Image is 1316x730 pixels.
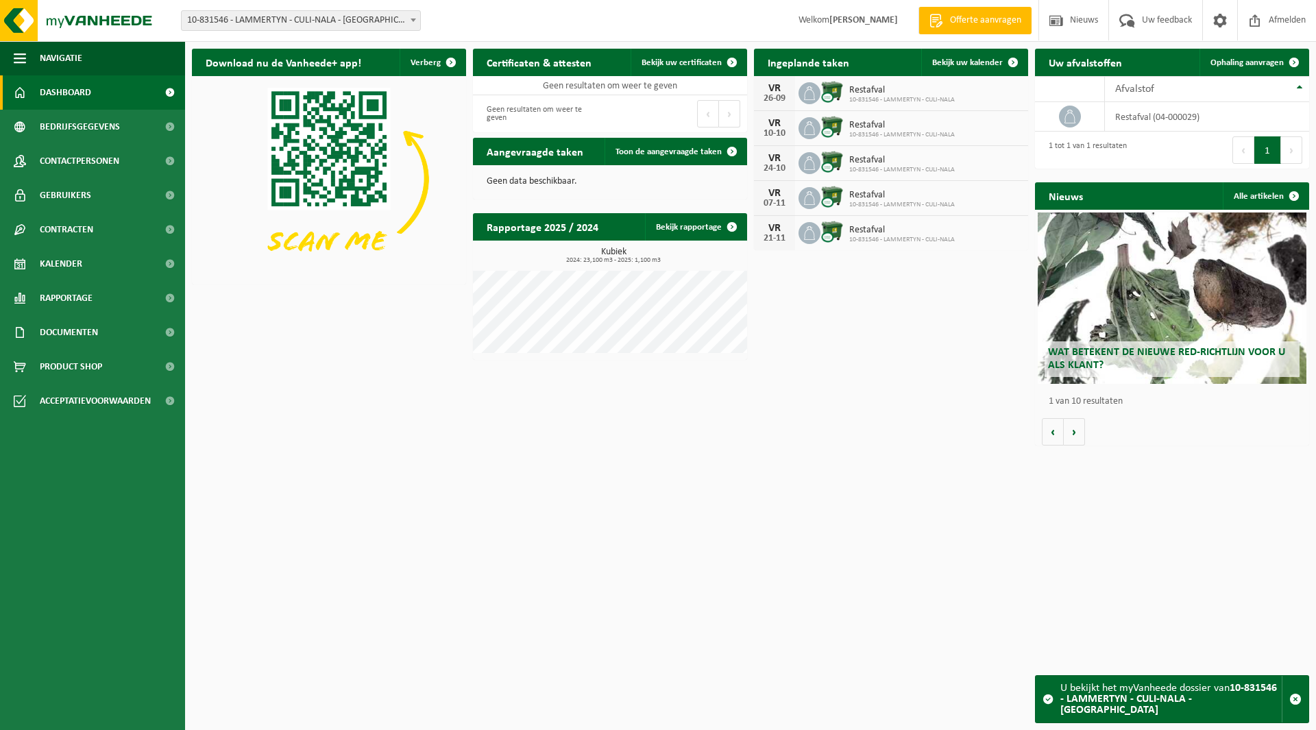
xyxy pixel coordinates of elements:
[697,100,719,127] button: Previous
[820,115,844,138] img: WB-1100-CU
[487,177,733,186] p: Geen data beschikbaar.
[7,700,229,730] iframe: chat widget
[1232,136,1254,164] button: Previous
[829,15,898,25] strong: [PERSON_NAME]
[754,49,863,75] h2: Ingeplande taken
[40,281,93,315] span: Rapportage
[480,99,603,129] div: Geen resultaten om weer te geven
[1105,102,1309,132] td: restafval (04-000029)
[1060,683,1277,716] strong: 10-831546 - LAMMERTYN - CULI-NALA - [GEOGRAPHIC_DATA]
[1115,84,1154,95] span: Afvalstof
[411,58,441,67] span: Verberg
[1049,397,1302,406] p: 1 van 10 resultaten
[1210,58,1284,67] span: Ophaling aanvragen
[761,118,788,129] div: VR
[480,247,747,264] h3: Kubiek
[631,49,746,76] a: Bekijk uw certificaten
[1035,182,1097,209] h2: Nieuws
[947,14,1025,27] span: Offerte aanvragen
[820,150,844,173] img: WB-1100-CU
[40,212,93,247] span: Contracten
[849,201,955,209] span: 10-831546 - LAMMERTYN - CULI-NALA
[849,236,955,244] span: 10-831546 - LAMMERTYN - CULI-NALA
[400,49,465,76] button: Verberg
[761,94,788,104] div: 26-09
[918,7,1032,34] a: Offerte aanvragen
[40,315,98,350] span: Documenten
[605,138,746,165] a: Toon de aangevraagde taken
[849,96,955,104] span: 10-831546 - LAMMERTYN - CULI-NALA
[40,144,119,178] span: Contactpersonen
[1064,418,1085,446] button: Volgende
[1042,418,1064,446] button: Vorige
[761,199,788,208] div: 07-11
[849,120,955,131] span: Restafval
[1038,212,1306,384] a: Wat betekent de nieuwe RED-richtlijn voor u als klant?
[40,178,91,212] span: Gebruikers
[761,164,788,173] div: 24-10
[616,147,722,156] span: Toon de aangevraagde taken
[849,225,955,236] span: Restafval
[820,185,844,208] img: WB-1100-CU
[645,213,746,241] a: Bekijk rapportage
[761,153,788,164] div: VR
[820,80,844,104] img: WB-1100-CU
[40,384,151,418] span: Acceptatievoorwaarden
[473,138,597,165] h2: Aangevraagde taken
[932,58,1003,67] span: Bekijk uw kalender
[761,129,788,138] div: 10-10
[1281,136,1302,164] button: Next
[849,166,955,174] span: 10-831546 - LAMMERTYN - CULI-NALA
[40,350,102,384] span: Product Shop
[1223,182,1308,210] a: Alle artikelen
[192,49,375,75] h2: Download nu de Vanheede+ app!
[182,11,420,30] span: 10-831546 - LAMMERTYN - CULI-NALA - SINT-KRUIS
[820,220,844,243] img: WB-1100-CU
[761,188,788,199] div: VR
[761,234,788,243] div: 21-11
[40,41,82,75] span: Navigatie
[849,190,955,201] span: Restafval
[642,58,722,67] span: Bekijk uw certificaten
[473,213,612,240] h2: Rapportage 2025 / 2024
[1035,49,1136,75] h2: Uw afvalstoffen
[761,223,788,234] div: VR
[761,83,788,94] div: VR
[1199,49,1308,76] a: Ophaling aanvragen
[40,110,120,144] span: Bedrijfsgegevens
[719,100,740,127] button: Next
[1060,676,1282,722] div: U bekijkt het myVanheede dossier van
[1042,135,1127,165] div: 1 tot 1 van 1 resultaten
[40,247,82,281] span: Kalender
[849,85,955,96] span: Restafval
[849,131,955,139] span: 10-831546 - LAMMERTYN - CULI-NALA
[181,10,421,31] span: 10-831546 - LAMMERTYN - CULI-NALA - SINT-KRUIS
[473,76,747,95] td: Geen resultaten om weer te geven
[40,75,91,110] span: Dashboard
[473,49,605,75] h2: Certificaten & attesten
[849,155,955,166] span: Restafval
[1048,347,1285,371] span: Wat betekent de nieuwe RED-richtlijn voor u als klant?
[480,257,747,264] span: 2024: 23,100 m3 - 2025: 1,100 m3
[192,76,466,282] img: Download de VHEPlus App
[921,49,1027,76] a: Bekijk uw kalender
[1254,136,1281,164] button: 1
